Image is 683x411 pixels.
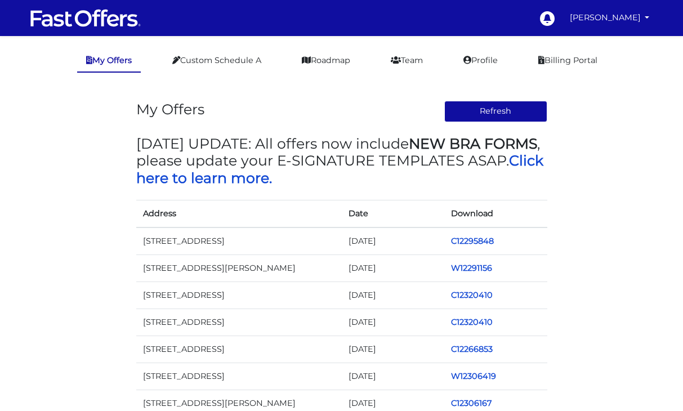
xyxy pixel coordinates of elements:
a: Profile [454,50,507,72]
td: [DATE] [342,309,445,336]
a: Team [382,50,432,72]
td: [STREET_ADDRESS] [136,227,342,255]
a: Roadmap [293,50,359,72]
a: Click here to learn more. [136,152,543,186]
button: Refresh [444,101,547,122]
td: [STREET_ADDRESS][PERSON_NAME] [136,254,342,282]
td: [STREET_ADDRESS] [136,363,342,390]
td: [STREET_ADDRESS] [136,336,342,363]
td: [STREET_ADDRESS] [136,282,342,309]
td: [STREET_ADDRESS] [136,309,342,336]
a: My Offers [77,50,141,73]
td: [DATE] [342,336,445,363]
h3: My Offers [136,101,204,118]
a: C12266853 [451,344,493,354]
a: C12295848 [451,236,494,246]
a: W12306419 [451,371,496,381]
th: Date [342,200,445,227]
a: C12320410 [451,290,493,300]
strong: NEW BRA FORMS [409,135,537,152]
a: C12320410 [451,317,493,327]
a: C12306167 [451,398,492,408]
td: [DATE] [342,282,445,309]
a: Billing Portal [529,50,606,72]
td: [DATE] [342,227,445,255]
a: [PERSON_NAME] [565,7,654,29]
a: W12291156 [451,263,492,273]
h3: [DATE] UPDATE: All offers now include , please update your E-SIGNATURE TEMPLATES ASAP. [136,135,547,186]
a: Custom Schedule A [163,50,270,72]
td: [DATE] [342,363,445,390]
td: [DATE] [342,254,445,282]
th: Address [136,200,342,227]
th: Download [444,200,547,227]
